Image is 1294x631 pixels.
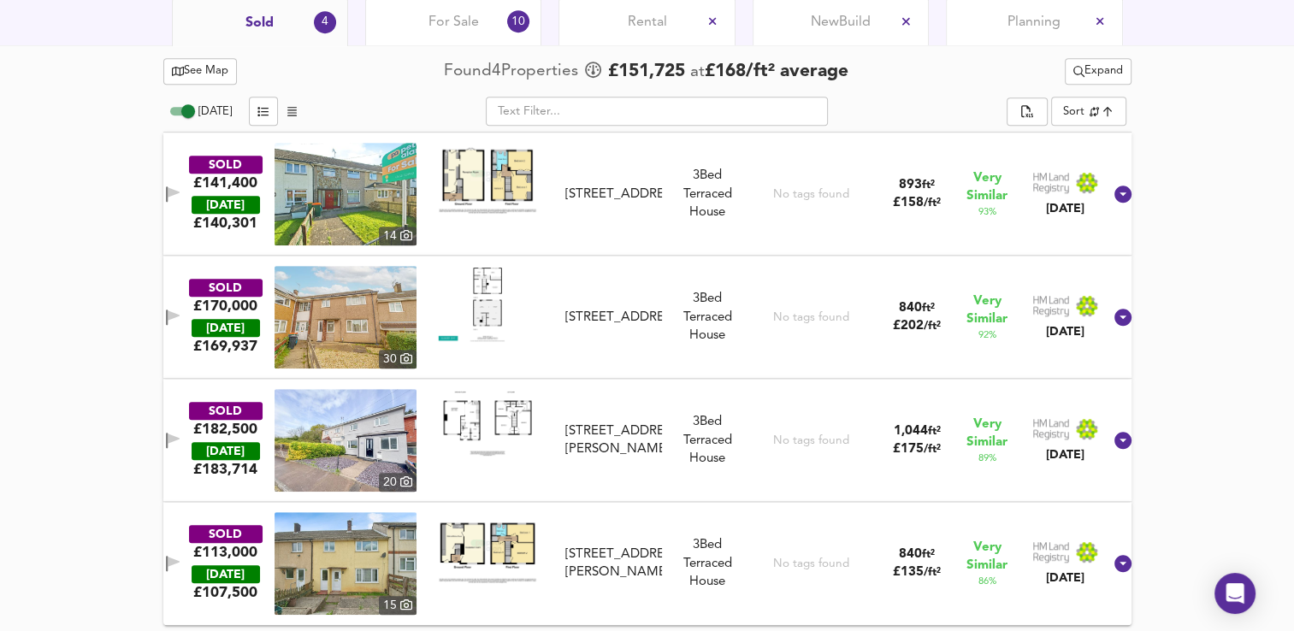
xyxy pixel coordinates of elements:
img: Land Registry [1032,541,1099,563]
img: property thumbnail [275,143,417,245]
div: SOLD£113,000 [DATE]£107,500property thumbnail 15 Floorplan[STREET_ADDRESS][PERSON_NAME]3Bed Terra... [163,502,1132,625]
button: Expand [1065,58,1132,85]
div: No tags found [772,433,848,449]
div: SOLD [189,402,263,420]
div: £170,000 [193,297,257,315]
div: Sort [1063,103,1084,120]
svg: Show Details [1113,430,1133,451]
span: £ 158 [893,197,941,209]
img: Land Registry [1032,172,1099,194]
div: £182,500 [193,420,257,439]
a: property thumbnail 14 [275,143,417,245]
span: 893 [899,179,922,192]
span: Expand [1073,62,1123,81]
span: ft² [922,549,935,560]
span: 89 % [978,451,996,465]
div: 10 [507,10,529,32]
div: [DATE] [192,319,260,337]
div: SOLD£182,500 [DATE]£183,714property thumbnail 20 Floorplan[STREET_ADDRESS][PERSON_NAME]3Bed Terra... [163,379,1132,502]
div: [STREET_ADDRESS][PERSON_NAME] [565,545,662,582]
span: 93 % [978,205,996,219]
div: Open Intercom Messenger [1214,573,1256,614]
span: £ 183,714 [193,460,257,479]
div: SOLD£170,000 [DATE]£169,937property thumbnail 30 Floorplan[STREET_ADDRESS]3Bed Terraced HouseNo t... [163,256,1132,379]
div: 20 [379,473,417,492]
a: property thumbnail 30 [275,266,417,369]
span: / ft² [924,444,941,455]
input: Text Filter... [486,97,828,126]
span: ft² [922,180,935,191]
span: Sold [245,14,274,32]
span: [DATE] [198,106,232,117]
span: £ 175 [893,443,941,456]
span: at [690,64,705,80]
div: [DATE] [1032,323,1099,340]
span: Planning [1007,13,1061,32]
span: / ft² [924,198,941,209]
span: 840 [899,548,922,561]
span: Very Similar [966,539,1007,575]
div: Found 4 Propert ies [444,60,582,83]
span: 92 % [978,328,996,342]
img: Floorplan [436,389,539,455]
div: split button [1065,58,1132,85]
a: property thumbnail 20 [275,389,417,492]
svg: Show Details [1113,553,1133,574]
a: property thumbnail 15 [275,512,417,615]
span: £ 151,725 [608,59,685,85]
div: 3 Bed Terraced House [669,536,746,591]
div: [STREET_ADDRESS] [565,186,662,203]
div: SOLD [189,279,263,297]
span: 840 [899,302,922,315]
img: Floorplan [436,143,539,215]
span: ft² [922,303,935,314]
img: Land Registry [1032,295,1099,317]
span: Rental [628,13,667,32]
span: ft² [928,426,941,437]
button: See Map [163,58,238,85]
span: Very Similar [966,292,1007,328]
div: [DATE] [1032,569,1099,587]
div: 14 [379,227,417,245]
div: [DATE] [192,565,260,583]
img: property thumbnail [275,266,417,369]
div: £141,400 [193,174,257,192]
div: £113,000 [193,543,257,562]
div: 15 [379,596,417,615]
div: SOLD [189,156,263,174]
span: 86 % [978,575,996,588]
span: / ft² [924,567,941,578]
span: For Sale [428,13,479,32]
span: See Map [172,62,229,81]
div: [DATE] [1032,200,1099,217]
div: 30 [379,350,417,369]
div: 3 Bed Terraced House [669,167,746,221]
div: [STREET_ADDRESS][PERSON_NAME] [565,422,662,459]
div: [DATE] [192,196,260,214]
div: SOLD [189,525,263,543]
div: 3 Bed Terraced House [669,413,746,468]
span: / ft² [924,321,941,332]
span: 1,044 [894,425,928,438]
img: Floorplan [436,512,539,584]
div: split button [1007,97,1048,127]
img: Floorplan [436,266,539,343]
div: SOLD£141,400 [DATE]£140,301property thumbnail 14 Floorplan[STREET_ADDRESS]3Bed Terraced HouseNo t... [163,133,1132,256]
span: Very Similar [966,416,1007,451]
span: £ 140,301 [193,214,257,233]
span: £ 169,937 [193,337,257,356]
span: Very Similar [966,169,1007,205]
div: 4 [314,11,336,33]
span: New Build [811,13,871,32]
div: [DATE] [1032,446,1099,463]
span: £ 202 [893,320,941,333]
div: 3 Bed Terraced House [669,290,746,345]
img: property thumbnail [275,512,417,615]
div: No tags found [772,556,848,572]
div: [STREET_ADDRESS] [565,309,662,327]
span: £ 135 [893,566,941,579]
div: No tags found [772,186,848,203]
img: property thumbnail [275,389,417,492]
div: No tags found [772,310,848,326]
div: [DATE] [192,442,260,460]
